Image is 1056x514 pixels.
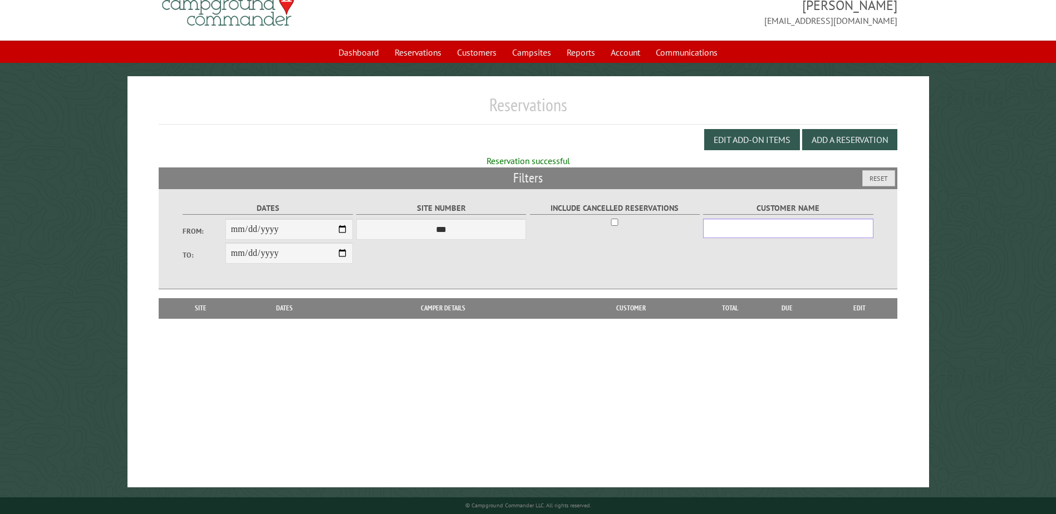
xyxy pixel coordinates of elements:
[183,226,225,236] label: From:
[388,42,448,63] a: Reservations
[554,298,708,318] th: Customer
[237,298,332,318] th: Dates
[505,42,558,63] a: Campsites
[530,202,700,215] label: Include Cancelled Reservations
[183,202,352,215] label: Dates
[649,42,724,63] a: Communications
[704,129,800,150] button: Edit Add-on Items
[159,167,897,189] h2: Filters
[822,298,897,318] th: Edit
[450,42,503,63] a: Customers
[332,298,554,318] th: Camper Details
[332,42,386,63] a: Dashboard
[159,155,897,167] div: Reservation successful
[862,170,895,186] button: Reset
[604,42,647,63] a: Account
[802,129,897,150] button: Add a Reservation
[164,298,237,318] th: Site
[708,298,752,318] th: Total
[159,94,897,125] h1: Reservations
[703,202,873,215] label: Customer Name
[560,42,602,63] a: Reports
[183,250,225,260] label: To:
[356,202,526,215] label: Site Number
[752,298,822,318] th: Due
[465,502,591,509] small: © Campground Commander LLC. All rights reserved.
